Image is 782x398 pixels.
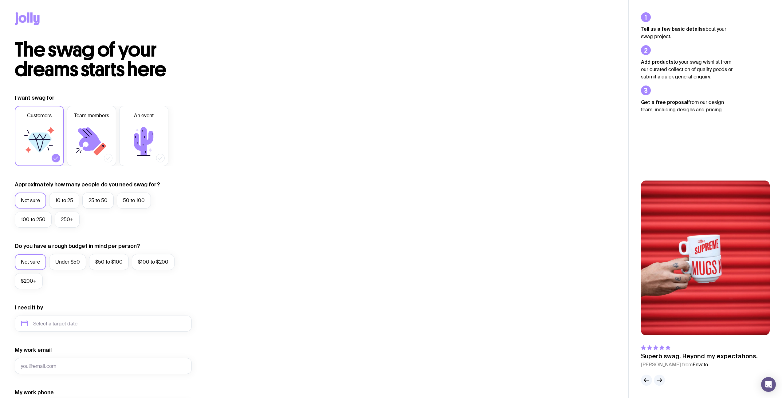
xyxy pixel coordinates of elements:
label: 25 to 50 [82,193,114,209]
input: Select a target date [15,316,192,332]
strong: Get a free proposal [641,99,688,105]
label: 50 to 100 [117,193,151,209]
label: $100 to $200 [132,254,175,270]
span: Customers [27,112,52,119]
span: Envato [693,361,708,368]
strong: Tell us a few basic details [641,26,703,32]
label: I want swag for [15,94,54,101]
span: Team members [74,112,109,119]
strong: Add products [641,59,674,65]
p: to your swag wishlist from our curated collection of quality goods or submit a quick general enqu... [641,58,733,81]
label: 10 to 25 [49,193,79,209]
label: Not sure [15,254,46,270]
label: I need it by [15,304,43,311]
label: Do you have a rough budget in mind per person? [15,242,140,250]
span: The swag of your dreams starts here [15,38,166,82]
label: 100 to 250 [15,212,52,228]
label: Not sure [15,193,46,209]
p: from our design team, including designs and pricing. [641,98,733,113]
p: about your swag project. [641,25,733,40]
label: 250+ [55,212,80,228]
p: Superb swag. Beyond my expectations. [641,352,758,360]
label: Approximately how many people do you need swag for? [15,181,160,188]
label: $50 to $100 [89,254,129,270]
input: you@email.com [15,358,192,374]
label: My work email [15,346,52,354]
cite: [PERSON_NAME] from [641,361,758,368]
label: $200+ [15,273,43,289]
div: Open Intercom Messenger [761,377,776,392]
label: Under $50 [49,254,86,270]
span: An event [134,112,154,119]
label: My work phone [15,389,54,396]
